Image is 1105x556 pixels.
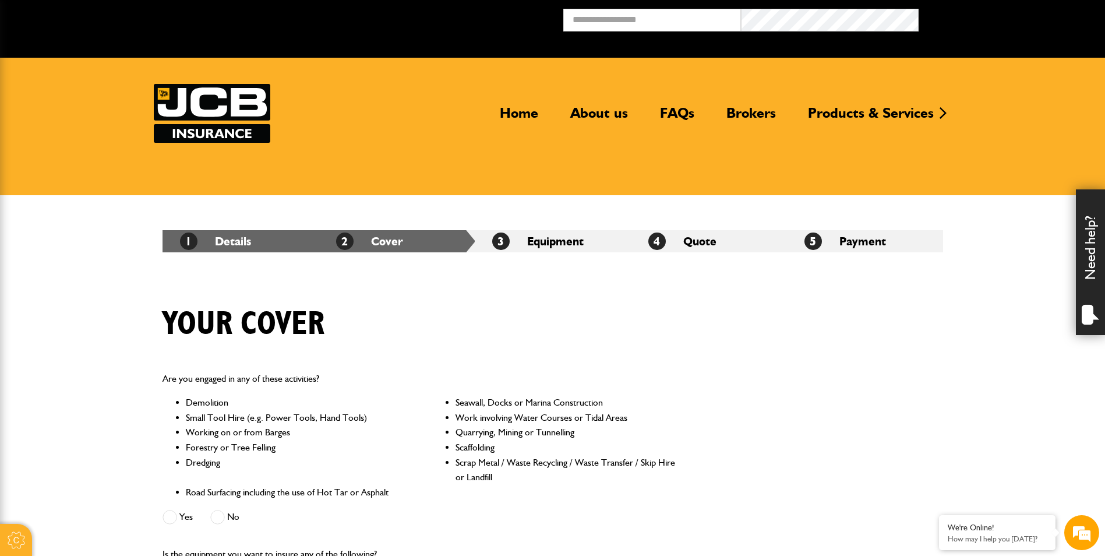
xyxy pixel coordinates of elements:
li: Forestry or Tree Felling [186,440,407,455]
li: Quarrying, Mining or Tunnelling [456,425,676,440]
label: Yes [163,510,193,525]
li: Scrap Metal / Waste Recycling / Waste Transfer / Skip Hire or Landfill [456,455,676,485]
li: Working on or from Barges [186,425,407,440]
a: Products & Services [799,104,942,131]
a: FAQs [651,104,703,131]
li: Equipment [475,230,631,252]
a: JCB Insurance Services [154,84,270,143]
li: Cover [319,230,475,252]
img: JCB Insurance Services logo [154,84,270,143]
span: 3 [492,233,510,250]
div: Need help? [1076,189,1105,335]
span: 1 [180,233,197,250]
span: 2 [336,233,354,250]
button: Broker Login [919,9,1096,27]
li: Road Surfacing including the use of Hot Tar or Asphalt [186,485,407,500]
li: Dredging [186,455,407,485]
li: Payment [787,230,943,252]
li: Scaffolding [456,440,676,455]
a: Home [491,104,547,131]
li: Seawall, Docks or Marina Construction [456,395,676,410]
li: Small Tool Hire (e.g. Power Tools, Hand Tools) [186,410,407,425]
a: About us [562,104,637,131]
a: Brokers [718,104,785,131]
p: How may I help you today? [948,534,1047,543]
li: Quote [631,230,787,252]
div: We're Online! [948,523,1047,533]
a: 1Details [180,234,251,248]
h1: Your cover [163,305,324,344]
li: Demolition [186,395,407,410]
span: 4 [648,233,666,250]
p: Are you engaged in any of these activities? [163,371,677,386]
label: No [210,510,239,525]
li: Work involving Water Courses or Tidal Areas [456,410,676,425]
span: 5 [804,233,822,250]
